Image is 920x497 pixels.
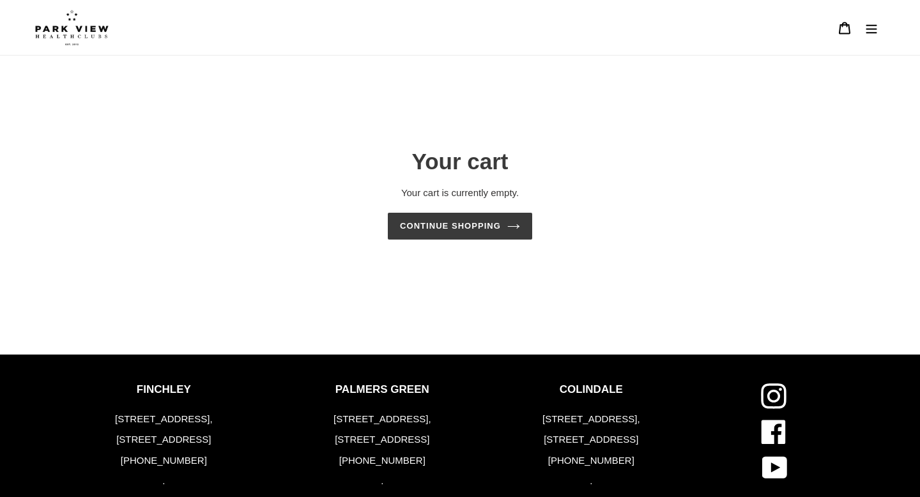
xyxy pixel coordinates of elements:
[112,412,216,427] p: [STREET_ADDRESS],
[539,412,643,427] p: [STREET_ADDRESS],
[330,383,434,396] p: PALMERS GREEN
[858,14,885,42] button: Menu
[539,432,643,447] p: [STREET_ADDRESS]
[35,10,109,45] img: Park view health clubs is a gym near you.
[539,454,643,468] p: [PHONE_NUMBER]
[539,383,643,396] p: COLINDALE
[388,213,532,240] a: Continue shopping
[330,454,434,468] p: [PHONE_NUMBER]
[330,474,434,489] p: .
[330,432,434,447] p: [STREET_ADDRESS]
[112,383,216,396] p: FINCHLEY
[112,432,216,447] p: [STREET_ADDRESS]
[147,148,773,175] h1: Your cart
[112,474,216,489] p: .
[147,186,773,201] p: Your cart is currently empty.
[539,474,643,489] p: .
[112,454,216,468] p: [PHONE_NUMBER]
[330,412,434,427] p: [STREET_ADDRESS],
